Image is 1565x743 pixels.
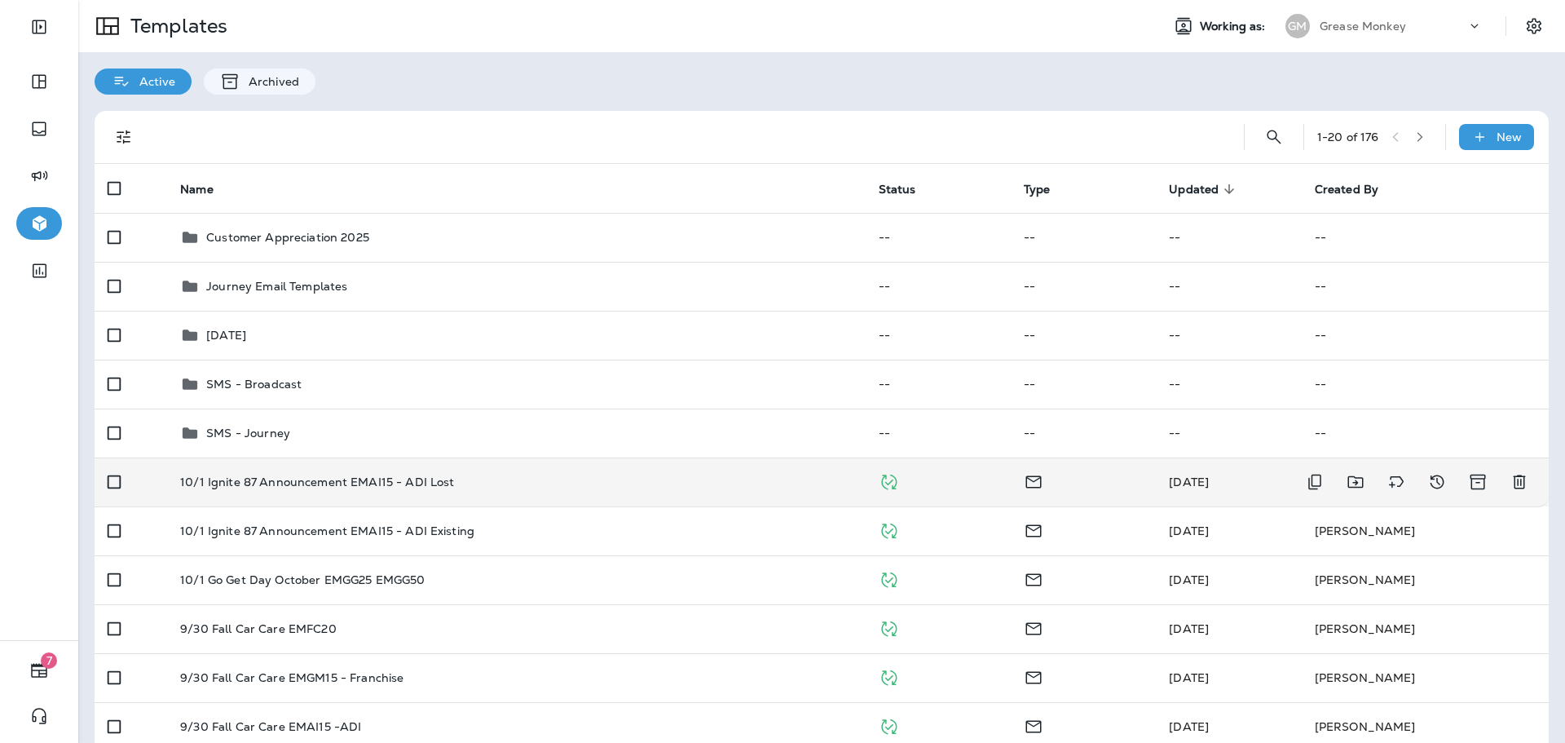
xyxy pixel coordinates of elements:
[1169,524,1209,538] span: Brian Clark
[1011,262,1156,311] td: --
[1024,718,1043,732] span: Email
[1024,183,1051,197] span: Type
[1011,360,1156,409] td: --
[1156,311,1301,360] td: --
[1285,14,1310,38] div: GM
[131,75,175,88] p: Active
[1315,183,1378,197] span: Created By
[16,654,62,687] button: 7
[180,183,214,197] span: Name
[16,11,62,43] button: Expand Sidebar
[1024,473,1043,488] span: Email
[1011,311,1156,360] td: --
[1339,466,1372,498] button: Move to folder
[879,571,899,586] span: Published
[1302,311,1549,360] td: --
[879,669,899,683] span: Published
[879,182,937,197] span: Status
[1024,571,1043,586] span: Email
[1156,262,1301,311] td: --
[180,524,474,537] p: 10/1 Ignite 87 Announcement EMAI15 - ADI Existing
[206,427,290,440] p: SMS - Journey
[1024,669,1043,683] span: Email
[180,671,403,684] p: 9/30 Fall Car Care EMGM15 - Franchise
[180,720,361,733] p: 9/30 Fall Car Care EMAI15 -ADI
[1011,409,1156,458] td: --
[1302,262,1549,311] td: --
[1200,20,1269,33] span: Working as:
[1302,653,1549,702] td: [PERSON_NAME]
[879,183,916,197] span: Status
[1519,11,1549,41] button: Settings
[1169,621,1209,636] span: Brian Clark
[1302,604,1549,653] td: [PERSON_NAME]
[1169,719,1209,734] span: Brian Clark
[879,620,899,635] span: Published
[1302,360,1549,409] td: --
[1169,475,1209,489] span: Brian Clark
[866,409,1011,458] td: --
[1156,409,1301,458] td: --
[1169,670,1209,685] span: Katie Stribley
[1169,182,1240,197] span: Updated
[879,473,899,488] span: Published
[1169,573,1209,587] span: Brian Clark
[1298,466,1331,498] button: Duplicate
[1024,620,1043,635] span: Email
[1156,213,1301,262] td: --
[1461,466,1495,498] button: Archive
[206,280,347,293] p: Journey Email Templates
[124,14,227,38] p: Templates
[1302,213,1549,262] td: --
[879,718,899,732] span: Published
[1320,20,1406,33] p: Grease Monkey
[1024,182,1072,197] span: Type
[866,311,1011,360] td: --
[41,652,57,669] span: 7
[1380,466,1413,498] button: Add tags
[1258,121,1290,153] button: Search Templates
[240,75,299,88] p: Archived
[206,378,302,391] p: SMS - Broadcast
[1156,360,1301,409] td: --
[1317,130,1379,144] div: 1 - 20 of 176
[866,262,1011,311] td: --
[108,121,140,153] button: Filters
[180,622,337,635] p: 9/30 Fall Car Care EMFC20
[1011,213,1156,262] td: --
[206,329,246,342] p: [DATE]
[879,522,899,537] span: Published
[206,231,369,244] p: Customer Appreciation 2025
[1421,466,1453,498] button: View Changelog
[1169,183,1219,197] span: Updated
[1024,522,1043,537] span: Email
[866,213,1011,262] td: --
[1302,409,1549,458] td: --
[1497,130,1522,144] p: New
[180,475,454,489] p: 10/1 Ignite 87 Announcement EMAI15 - ADI Lost
[1302,555,1549,604] td: [PERSON_NAME]
[1503,466,1536,498] button: Delete
[1315,182,1400,197] span: Created By
[1302,506,1549,555] td: [PERSON_NAME]
[866,360,1011,409] td: --
[180,182,235,197] span: Name
[180,573,425,586] p: 10/1 Go Get Day October EMGG25 EMGG50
